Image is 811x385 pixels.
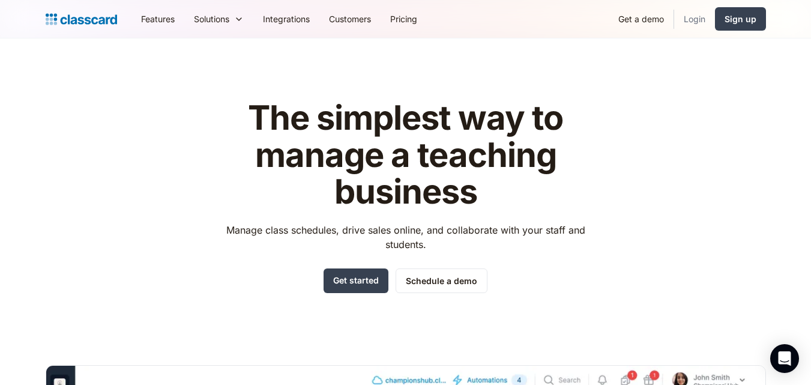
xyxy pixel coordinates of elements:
[674,5,715,32] a: Login
[46,11,117,28] a: Logo
[324,268,388,293] a: Get started
[194,13,229,25] div: Solutions
[253,5,319,32] a: Integrations
[396,268,487,293] a: Schedule a demo
[215,223,596,252] p: Manage class schedules, drive sales online, and collaborate with your staff and students.
[715,7,766,31] a: Sign up
[609,5,674,32] a: Get a demo
[184,5,253,32] div: Solutions
[725,13,756,25] div: Sign up
[319,5,381,32] a: Customers
[770,344,799,373] div: Open Intercom Messenger
[381,5,427,32] a: Pricing
[131,5,184,32] a: Features
[215,100,596,211] h1: The simplest way to manage a teaching business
